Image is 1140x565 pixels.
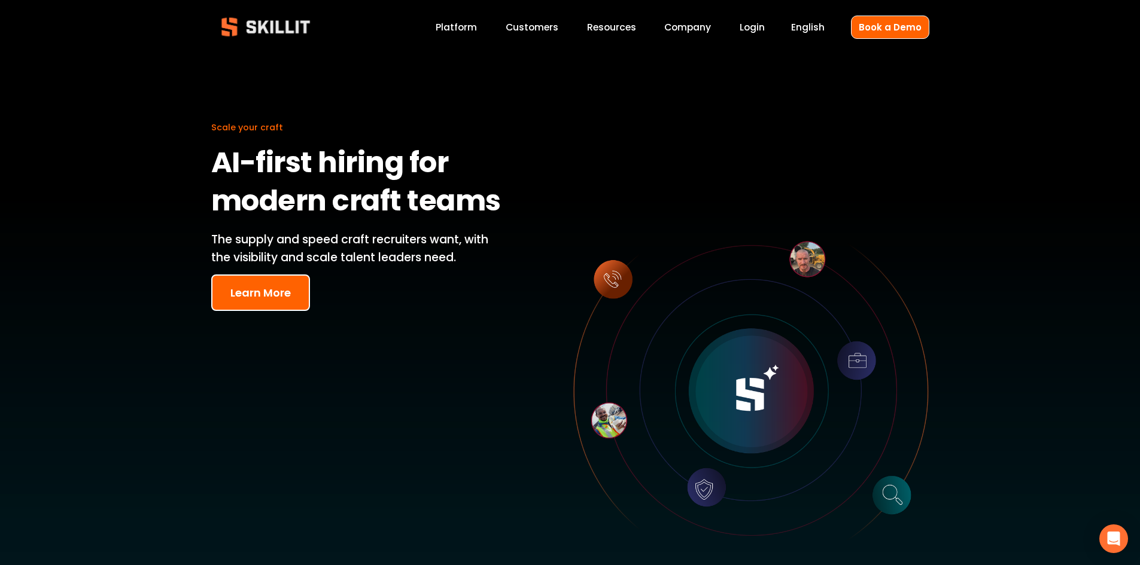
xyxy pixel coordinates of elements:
[664,19,711,35] a: Company
[506,19,558,35] a: Customers
[587,19,636,35] a: folder dropdown
[211,141,501,228] strong: AI-first hiring for modern craft teams
[740,19,765,35] a: Login
[1099,524,1128,553] div: Open Intercom Messenger
[587,20,636,34] span: Resources
[211,274,310,311] button: Learn More
[211,121,283,133] span: Scale your craft
[211,231,507,267] p: The supply and speed craft recruiters want, with the visibility and scale talent leaders need.
[791,19,825,35] div: language picker
[211,9,320,45] img: Skillit
[436,19,477,35] a: Platform
[851,16,929,39] a: Book a Demo
[791,20,825,34] span: English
